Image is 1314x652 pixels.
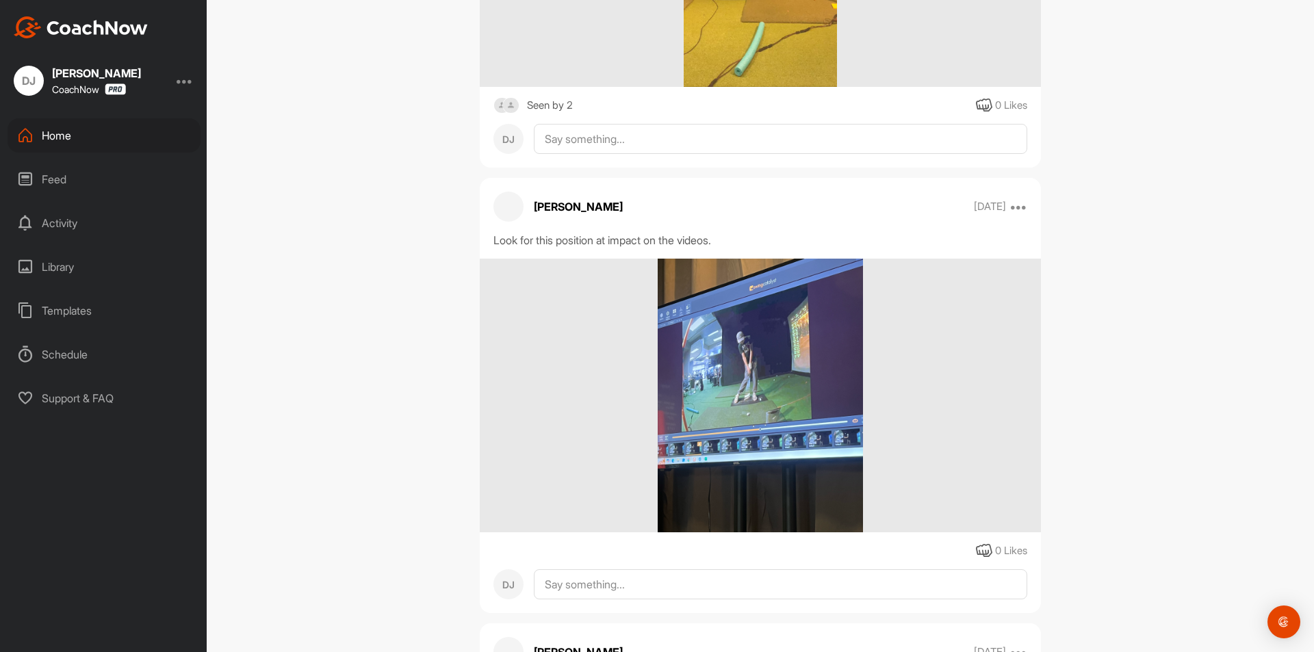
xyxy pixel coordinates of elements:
div: Templates [8,294,201,328]
img: square_default-ef6cabf814de5a2bf16c804365e32c732080f9872bdf737d349900a9daf73cf9.png [493,97,511,114]
div: Activity [8,206,201,240]
p: [PERSON_NAME] [534,198,623,215]
div: CoachNow [52,83,126,95]
div: 0 Likes [995,543,1027,559]
img: CoachNow Pro [105,83,126,95]
div: Look for this position at impact on the videos. [493,232,1027,248]
div: [PERSON_NAME] [52,68,141,79]
img: CoachNow [14,16,148,38]
div: DJ [14,66,44,96]
p: [DATE] [974,200,1006,213]
div: Feed [8,162,201,196]
div: Schedule [8,337,201,371]
div: Home [8,118,201,153]
div: DJ [493,124,524,154]
div: Open Intercom Messenger [1267,605,1300,638]
div: 0 Likes [995,98,1027,114]
div: DJ [493,569,524,599]
img: media [658,259,863,532]
div: Library [8,250,201,284]
img: square_default-ef6cabf814de5a2bf16c804365e32c732080f9872bdf737d349900a9daf73cf9.png [502,97,519,114]
div: Seen by 2 [527,97,573,114]
div: Support & FAQ [8,381,201,415]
